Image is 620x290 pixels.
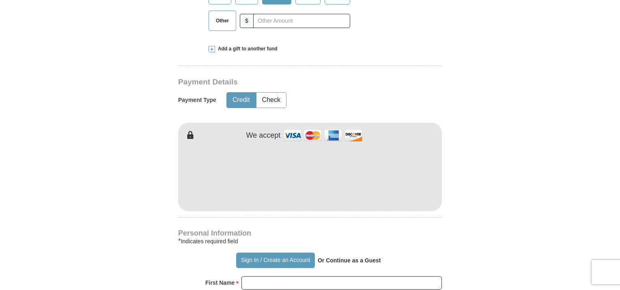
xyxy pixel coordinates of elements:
button: Sign In / Create an Account [236,253,314,268]
h3: Payment Details [178,78,385,87]
span: Add a gift to another fund [215,45,278,52]
strong: First Name [205,277,235,288]
button: Check [256,93,286,108]
h5: Payment Type [178,97,216,104]
strong: Or Continue as a Guest [318,257,381,264]
span: $ [240,14,254,28]
input: Other Amount [253,14,350,28]
div: Indicates required field [178,236,442,246]
h4: Personal Information [178,230,442,236]
img: credit cards accepted [282,127,364,144]
button: Credit [227,93,256,108]
h4: We accept [246,131,281,140]
span: Other [212,15,233,27]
